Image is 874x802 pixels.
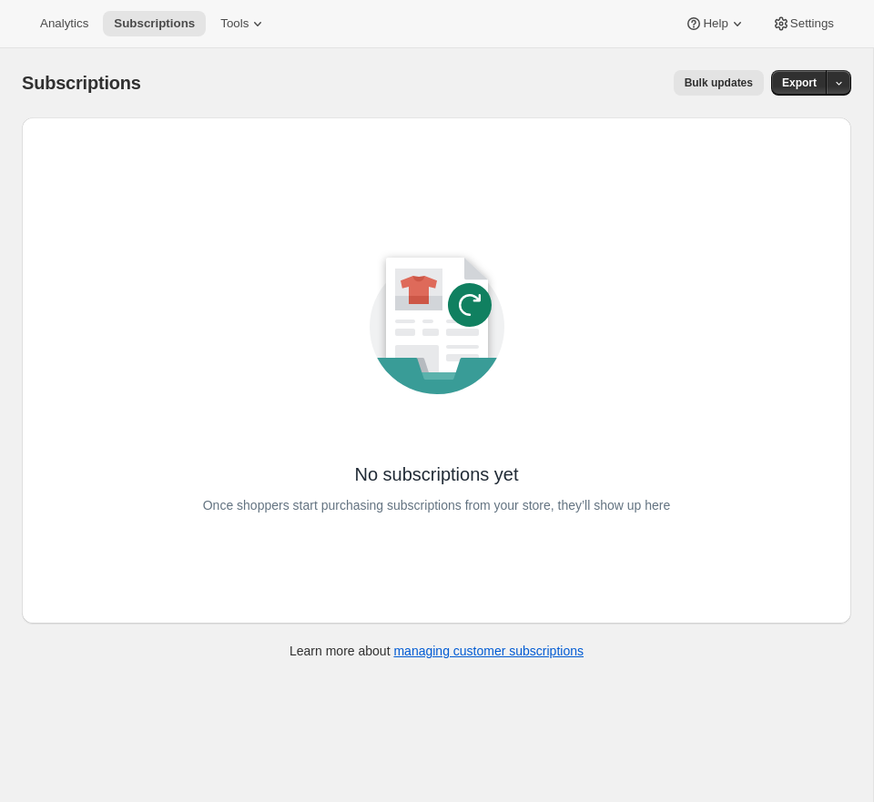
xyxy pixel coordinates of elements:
[761,11,845,36] button: Settings
[782,76,817,90] span: Export
[29,11,99,36] button: Analytics
[685,76,753,90] span: Bulk updates
[703,16,727,31] span: Help
[114,16,195,31] span: Subscriptions
[290,642,584,660] p: Learn more about
[209,11,278,36] button: Tools
[22,73,141,93] span: Subscriptions
[354,462,518,487] p: No subscriptions yet
[790,16,834,31] span: Settings
[40,16,88,31] span: Analytics
[103,11,206,36] button: Subscriptions
[674,11,757,36] button: Help
[220,16,249,31] span: Tools
[203,492,671,518] p: Once shoppers start purchasing subscriptions from your store, they’ll show up here
[771,70,828,96] button: Export
[393,644,584,658] a: managing customer subscriptions
[674,70,764,96] button: Bulk updates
